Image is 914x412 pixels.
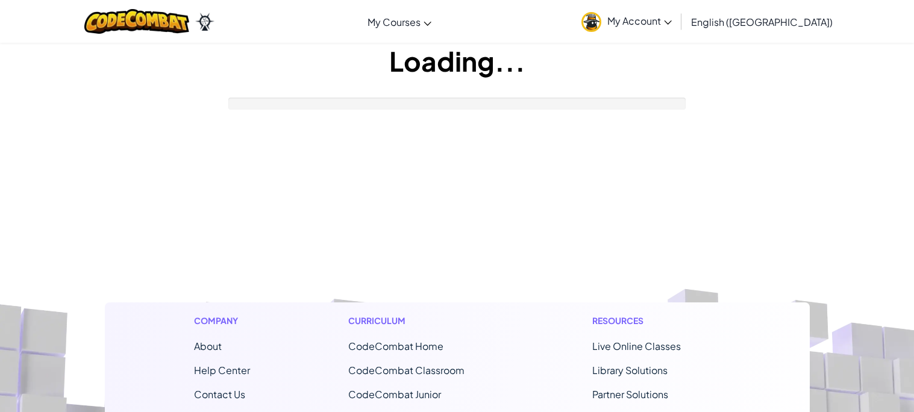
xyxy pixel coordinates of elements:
a: English ([GEOGRAPHIC_DATA]) [685,5,839,38]
h1: Company [194,314,250,327]
h1: Curriculum [348,314,494,327]
span: English ([GEOGRAPHIC_DATA]) [691,16,833,28]
span: Contact Us [194,388,245,401]
a: Library Solutions [592,364,668,376]
a: Partner Solutions [592,388,668,401]
span: CodeCombat Home [348,340,443,352]
img: CodeCombat logo [84,9,190,34]
img: avatar [581,12,601,32]
a: About [194,340,222,352]
span: My Courses [368,16,421,28]
img: Ozaria [195,13,214,31]
a: CodeCombat Classroom [348,364,465,376]
h1: Resources [592,314,721,327]
a: Live Online Classes [592,340,681,352]
a: My Courses [362,5,437,38]
a: CodeCombat Junior [348,388,441,401]
a: Help Center [194,364,250,376]
a: My Account [575,2,678,40]
span: My Account [607,14,672,27]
